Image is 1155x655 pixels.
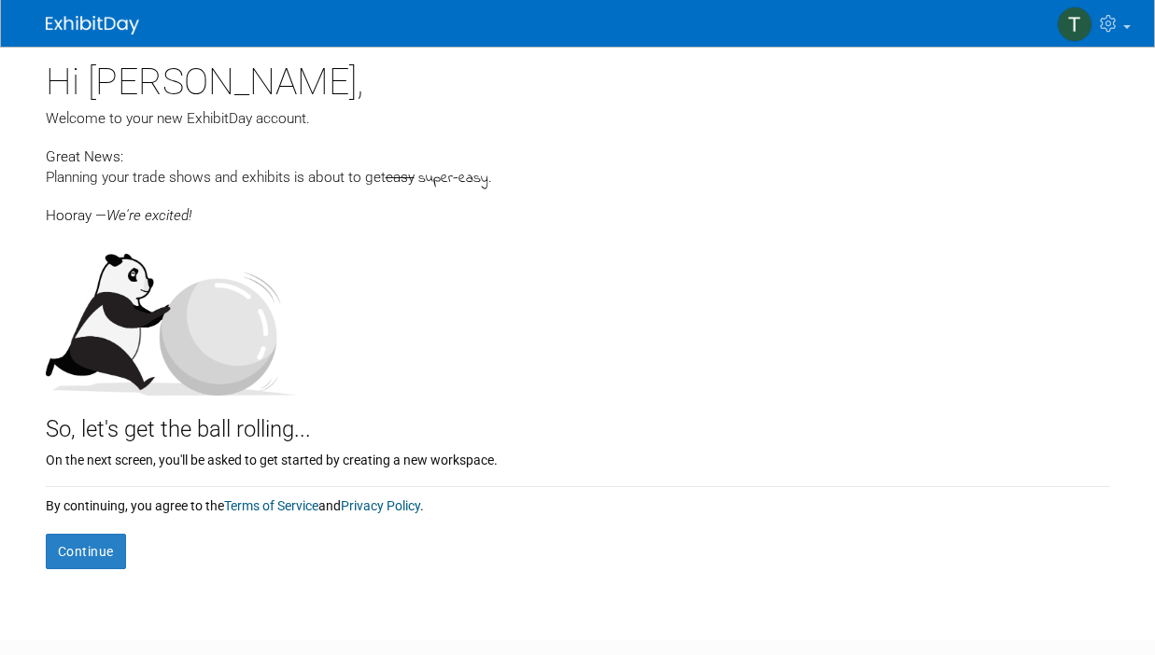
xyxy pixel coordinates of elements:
[46,534,126,569] button: Continue
[46,396,1110,446] div: So, let's get the ball rolling...
[46,167,1110,189] div: Planning your trade shows and exhibits is about to get .
[46,487,1110,515] div: By continuing, you agree to the and .
[106,207,191,224] span: We're excited!
[46,108,1110,129] div: Welcome to your new ExhibitDay account.
[46,47,1110,108] div: Hi [PERSON_NAME],
[46,189,1110,226] div: Hooray —
[46,16,139,35] img: ExhibitDay
[46,446,1110,469] div: On the next screen, you'll be asked to get started by creating a new workspace.
[46,146,1110,167] div: Great News:
[224,498,318,513] a: Terms of Service
[1057,7,1092,42] img: TRISTA DUNN
[418,168,488,189] span: super-easy
[386,169,415,186] span: easy
[46,235,298,396] img: Let's get the ball rolling
[341,498,420,513] a: Privacy Policy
